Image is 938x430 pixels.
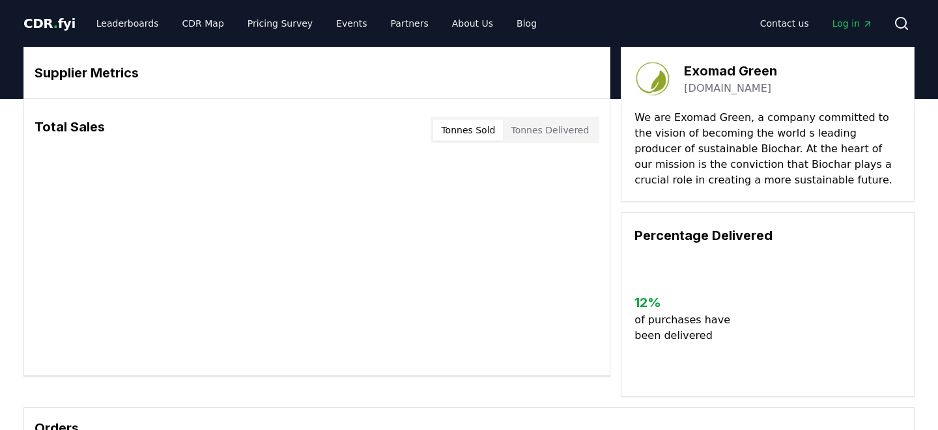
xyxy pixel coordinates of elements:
[684,61,777,81] h3: Exomad Green
[634,312,741,343] p: of purchases have been delivered
[503,120,597,141] button: Tonnes Delivered
[442,12,504,35] a: About Us
[237,12,323,35] a: Pricing Survey
[634,293,741,312] h3: 12 %
[172,12,234,35] a: CDR Map
[832,17,873,30] span: Log in
[750,12,883,35] nav: Main
[86,12,169,35] a: Leaderboards
[634,60,671,97] img: Exomad Green-logo
[35,63,599,83] h3: Supplier Metrics
[86,12,547,35] nav: Main
[23,14,76,33] a: CDR.fyi
[326,12,377,35] a: Events
[506,12,547,35] a: Blog
[684,81,771,96] a: [DOMAIN_NAME]
[53,16,58,31] span: .
[822,12,883,35] a: Log in
[380,12,439,35] a: Partners
[23,16,76,31] span: CDR fyi
[433,120,503,141] button: Tonnes Sold
[634,110,901,188] p: We are Exomad Green, a company committed to the vision of becoming the world s leading producer o...
[634,226,901,245] h3: Percentage Delivered
[35,117,105,143] h3: Total Sales
[750,12,819,35] a: Contact us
